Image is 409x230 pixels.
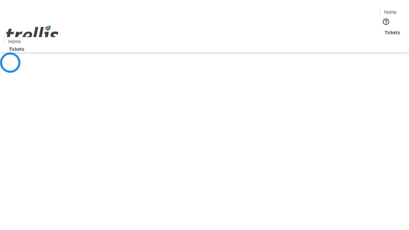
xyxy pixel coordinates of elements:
a: Tickets [4,46,29,52]
span: Tickets [385,29,400,36]
img: Orient E2E Organization A7xwv2QK2t's Logo [4,18,61,50]
button: Help [380,15,392,28]
a: Home [4,38,25,45]
a: Home [380,9,400,15]
a: Tickets [380,29,405,36]
span: Home [384,9,397,15]
span: Tickets [9,46,24,52]
button: Cart [380,36,392,49]
span: Home [8,38,21,45]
